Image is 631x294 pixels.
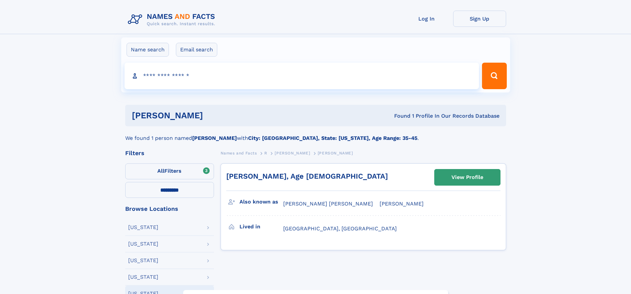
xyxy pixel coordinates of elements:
[125,206,214,212] div: Browse Locations
[128,274,158,280] div: [US_STATE]
[128,225,158,230] div: [US_STATE]
[128,258,158,263] div: [US_STATE]
[275,149,310,157] a: [PERSON_NAME]
[127,43,169,57] label: Name search
[482,63,506,89] button: Search Button
[451,170,483,185] div: View Profile
[176,43,217,57] label: Email search
[125,126,506,142] div: We found 1 person named with .
[192,135,237,141] b: [PERSON_NAME]
[132,111,299,120] h1: [PERSON_NAME]
[239,196,283,207] h3: Also known as
[221,149,257,157] a: Names and Facts
[125,150,214,156] div: Filters
[380,201,424,207] span: [PERSON_NAME]
[125,11,221,29] img: Logo Names and Facts
[435,169,500,185] a: View Profile
[125,63,479,89] input: search input
[157,168,164,174] span: All
[264,149,267,157] a: R
[318,151,353,155] span: [PERSON_NAME]
[125,163,214,179] label: Filters
[453,11,506,27] a: Sign Up
[400,11,453,27] a: Log In
[275,151,310,155] span: [PERSON_NAME]
[264,151,267,155] span: R
[239,221,283,232] h3: Lived in
[283,201,373,207] span: [PERSON_NAME] [PERSON_NAME]
[226,172,388,180] a: [PERSON_NAME], Age [DEMOGRAPHIC_DATA]
[128,241,158,247] div: [US_STATE]
[283,225,397,232] span: [GEOGRAPHIC_DATA], [GEOGRAPHIC_DATA]
[298,112,500,120] div: Found 1 Profile In Our Records Database
[248,135,417,141] b: City: [GEOGRAPHIC_DATA], State: [US_STATE], Age Range: 35-45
